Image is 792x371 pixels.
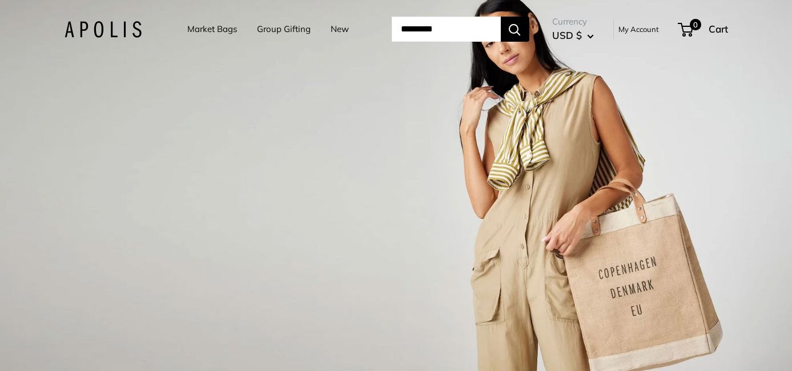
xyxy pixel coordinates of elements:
img: Apolis [65,21,142,38]
a: Market Bags [187,21,237,37]
span: USD $ [552,29,582,41]
span: 0 [689,19,701,30]
a: New [331,21,349,37]
button: USD $ [552,26,594,45]
span: Currency [552,14,594,30]
input: Search... [392,17,501,42]
a: Group Gifting [257,21,311,37]
a: My Account [618,22,659,36]
a: 0 Cart [679,20,728,38]
span: Cart [709,23,728,35]
button: Search [501,17,529,42]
